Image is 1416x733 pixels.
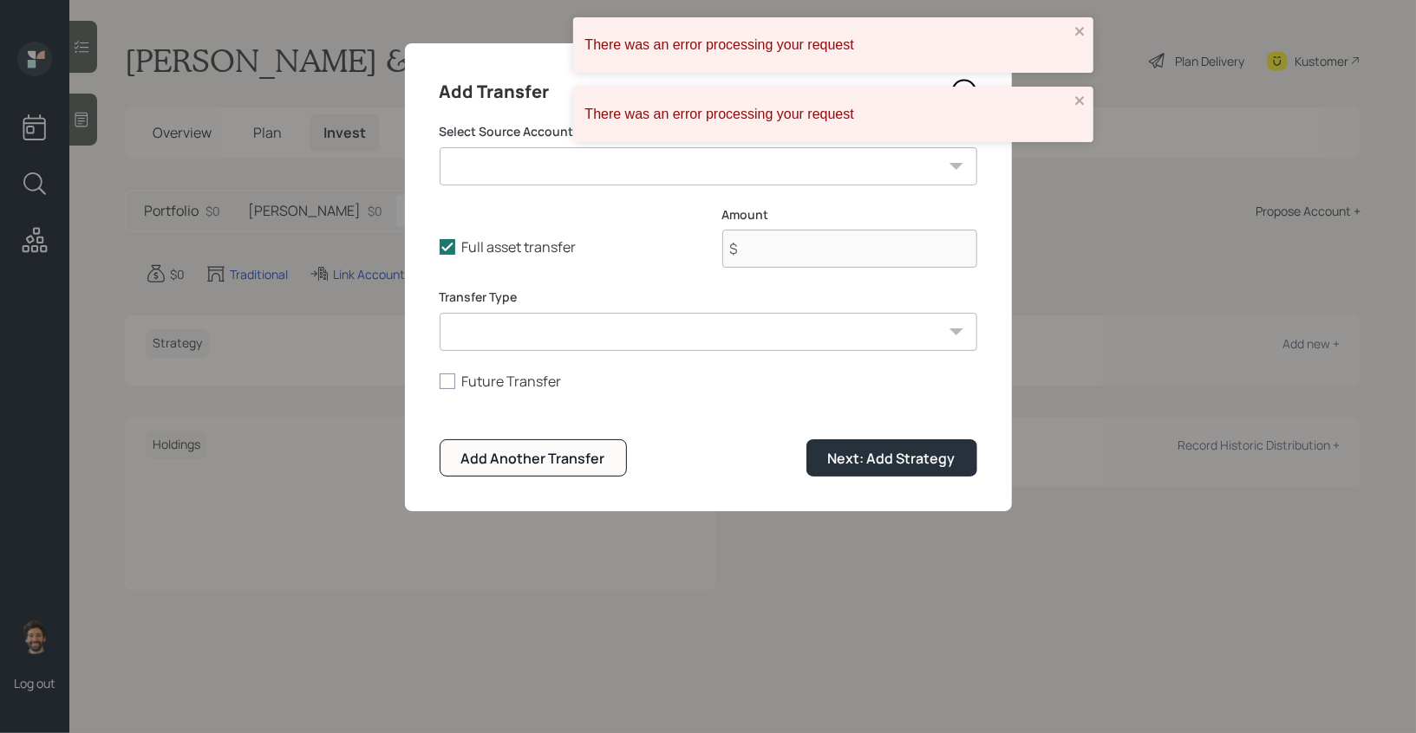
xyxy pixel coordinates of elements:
[440,439,627,477] button: Add Another Transfer
[440,237,695,256] label: Full asset transfer
[461,449,605,468] div: Add Another Transfer
[440,372,977,391] label: Future Transfer
[1074,24,1086,41] button: close
[440,123,977,140] label: Select Source Account
[806,439,977,477] button: Next: Add Strategy
[440,78,550,106] h4: Add Transfer
[585,37,1069,53] div: There was an error processing your request
[828,449,956,468] div: Next: Add Strategy
[440,289,977,306] label: Transfer Type
[722,206,977,224] label: Amount
[585,107,1069,122] div: There was an error processing your request
[1074,94,1086,110] button: close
